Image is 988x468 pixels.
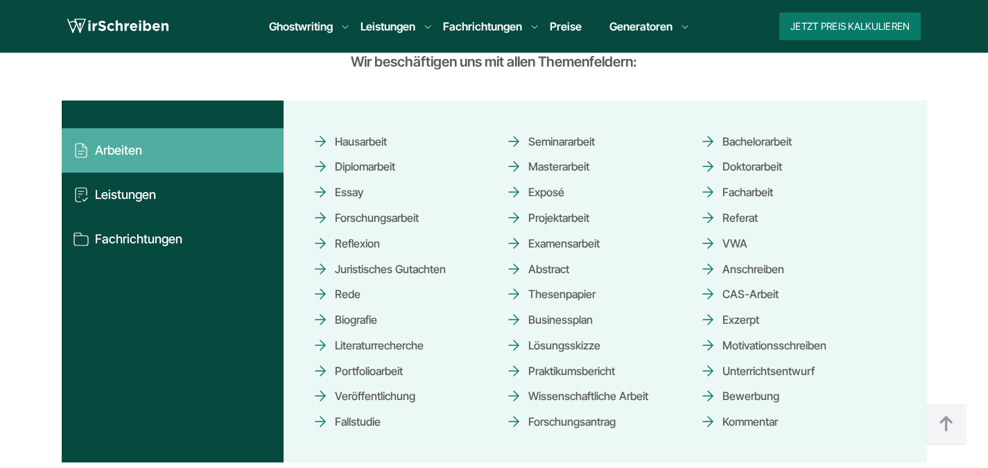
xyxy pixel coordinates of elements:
[505,333,600,357] span: Lösungsskizze
[312,358,403,383] span: Portfolioarbeit
[700,180,773,205] a: Facharbeit
[550,19,582,33] a: Preise
[312,333,424,357] span: Literaturrecherche
[62,128,284,173] button: Arbeiten
[700,410,778,434] span: Kommentar
[700,231,747,255] a: VWA
[312,180,363,205] a: Essay
[700,282,779,306] span: CAS-Arbeit
[73,187,89,203] img: Leistungen
[312,308,377,332] span: Biografie
[700,129,792,153] a: Bachelorarbeit
[312,129,387,153] a: Hausarbeit
[505,384,648,408] span: Wissenschaftliche Arbeit
[312,410,381,434] span: Fallstudie
[361,18,415,35] a: Leistungen
[62,51,927,73] div: Wir beschäftigen uns mit allen Themenfeldern:
[312,257,446,281] a: Juristisches Gutachten
[67,16,168,37] img: logo wirschreiben
[700,384,779,408] span: Bewerbung
[779,12,921,40] button: Jetzt Preis kalkulieren
[62,173,284,217] button: Leistungen
[312,155,395,179] a: Diplomarbeit
[505,257,569,281] span: Abstract
[312,282,361,306] span: Rede
[505,410,616,434] span: Forschungsantrag
[700,206,758,230] a: Referat
[505,155,589,179] a: Masterarbeit
[505,206,589,230] a: Projektarbeit
[312,206,419,230] a: Forschungsarbeit
[312,384,415,408] span: Veröffentlichung
[505,129,595,153] a: Seminararbeit
[443,18,522,35] a: Fachrichtungen
[73,231,89,248] img: Fachrichtungen
[505,282,596,306] span: Thesenpapier
[62,217,284,261] button: Fachrichtungen
[269,18,333,35] a: Ghostwriting
[700,308,759,332] span: Exzerpt
[700,358,815,383] span: Unterrichtsentwurf
[505,231,600,255] a: Examensarbeit
[700,155,782,179] a: Doktorarbeit
[700,257,784,281] span: Anschreiben
[700,333,826,357] a: Motivationsschreiben
[505,180,564,205] a: Exposé
[73,142,89,159] img: Arbeiten
[312,231,380,255] a: Reflexion
[926,404,967,445] img: button top
[505,358,615,383] a: Praktikumsbericht
[609,18,673,35] a: Generatoren
[505,308,593,332] span: Businessplan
